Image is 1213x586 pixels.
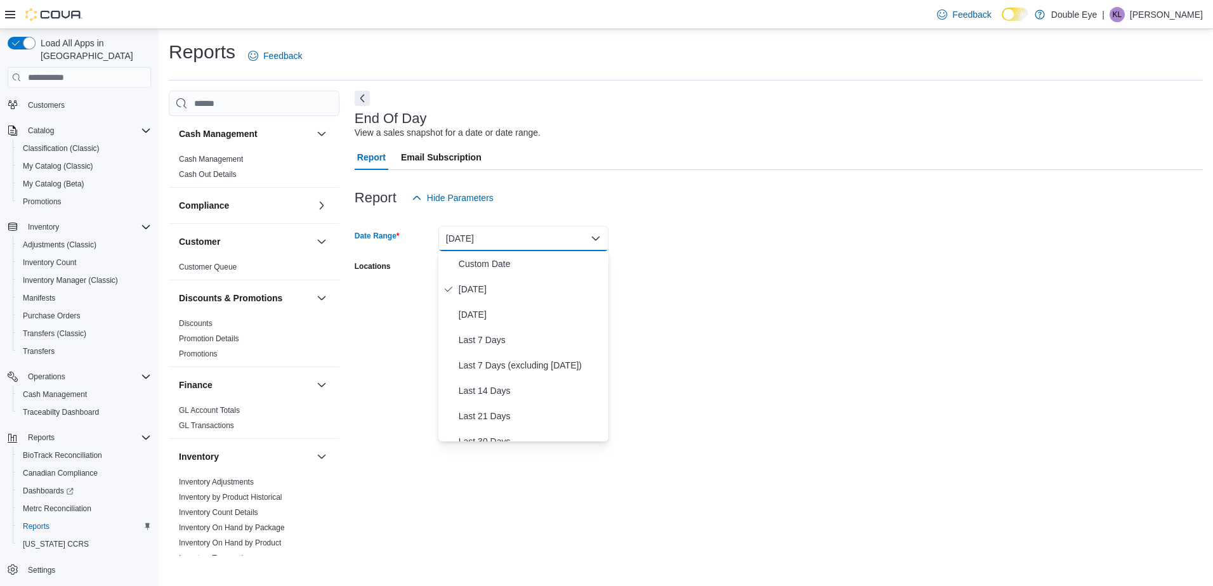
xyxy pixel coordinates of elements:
button: Settings [3,561,156,579]
a: Traceabilty Dashboard [18,405,104,420]
a: Metrc Reconciliation [18,501,96,516]
a: Feedback [932,2,996,27]
div: View a sales snapshot for a date or date range. [355,126,541,140]
button: [DATE] [438,226,608,251]
span: [DATE] [459,307,603,322]
button: [US_STATE] CCRS [13,535,156,553]
button: Customer [179,235,311,248]
span: Inventory Manager (Classic) [23,275,118,285]
a: Cash Out Details [179,170,237,179]
div: Discounts & Promotions [169,316,339,367]
div: Finance [169,403,339,438]
button: Classification (Classic) [13,140,156,157]
button: Cash Management [13,386,156,403]
button: Operations [3,368,156,386]
button: Inventory [23,219,64,235]
a: Reports [18,519,55,534]
a: Transfers [18,344,60,359]
span: Last 14 Days [459,383,603,398]
span: Reports [23,430,151,445]
span: Reports [18,519,151,534]
span: Transfers (Classic) [23,329,86,339]
span: My Catalog (Beta) [18,176,151,192]
span: Customer Queue [179,262,237,272]
a: Inventory Adjustments [179,478,254,486]
button: Cash Management [179,127,311,140]
button: Adjustments (Classic) [13,236,156,254]
a: Promotions [18,194,67,209]
label: Date Range [355,231,400,241]
a: Inventory Count [18,255,82,270]
span: Inventory [23,219,151,235]
label: Locations [355,261,391,271]
span: Report [357,145,386,170]
a: Transfers (Classic) [18,326,91,341]
a: Canadian Compliance [18,466,103,481]
button: Inventory [314,449,329,464]
button: Inventory Manager (Classic) [13,271,156,289]
span: Transfers [23,346,55,356]
a: Adjustments (Classic) [18,237,102,252]
button: Discounts & Promotions [179,292,311,304]
button: My Catalog (Beta) [13,175,156,193]
button: Metrc Reconciliation [13,500,156,518]
span: Transfers (Classic) [18,326,151,341]
span: Promotions [18,194,151,209]
h3: Cash Management [179,127,258,140]
button: Compliance [314,198,329,213]
span: Canadian Compliance [23,468,98,478]
a: [US_STATE] CCRS [18,537,94,552]
button: Operations [23,369,70,384]
span: [US_STATE] CCRS [23,539,89,549]
div: Customer [169,259,339,280]
span: Adjustments (Classic) [23,240,96,250]
span: My Catalog (Beta) [23,179,84,189]
button: Transfers [13,342,156,360]
span: Feedback [952,8,991,21]
button: Catalog [3,122,156,140]
img: Cova [25,8,82,21]
span: Feedback [263,49,302,62]
span: Inventory On Hand by Package [179,523,285,533]
span: Cash Out Details [179,169,237,179]
h3: End Of Day [355,111,427,126]
span: Cash Management [23,389,87,400]
button: Inventory [3,218,156,236]
a: Cash Management [179,155,243,164]
span: Inventory Manager (Classic) [18,273,151,288]
a: My Catalog (Classic) [18,159,98,174]
span: [DATE] [459,282,603,297]
a: Inventory Count Details [179,508,258,517]
button: Inventory [179,450,311,463]
span: My Catalog (Classic) [23,161,93,171]
button: Manifests [13,289,156,307]
a: Inventory On Hand by Product [179,538,281,547]
span: My Catalog (Classic) [18,159,151,174]
h3: Customer [179,235,220,248]
span: Last 7 Days (excluding [DATE]) [459,358,603,373]
button: Cash Management [314,126,329,141]
button: Hide Parameters [407,185,499,211]
a: Feedback [243,43,307,68]
button: Reports [3,429,156,446]
span: Metrc Reconciliation [18,501,151,516]
h3: Inventory [179,450,219,463]
a: Discounts [179,319,213,328]
a: Inventory On Hand by Package [179,523,285,532]
span: BioTrack Reconciliation [18,448,151,463]
span: Catalog [23,123,151,138]
button: Compliance [179,199,311,212]
a: GL Transactions [179,421,234,430]
button: Next [355,91,370,106]
a: Manifests [18,290,60,306]
a: Promotions [179,349,218,358]
a: BioTrack Reconciliation [18,448,107,463]
a: Classification (Classic) [18,141,105,156]
span: Settings [28,565,55,575]
a: Dashboards [13,482,156,500]
button: BioTrack Reconciliation [13,446,156,464]
span: Load All Apps in [GEOGRAPHIC_DATA] [36,37,151,62]
a: Cash Management [18,387,92,402]
button: Purchase Orders [13,307,156,325]
button: Inventory Count [13,254,156,271]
